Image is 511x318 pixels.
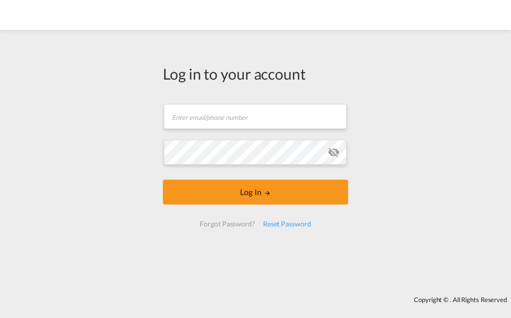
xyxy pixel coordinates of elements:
[259,215,315,233] div: Reset Password
[196,215,258,233] div: Forgot Password?
[328,146,340,158] md-icon: icon-eye-off
[163,63,348,84] div: Log in to your account
[164,104,347,129] input: Enter email/phone number
[163,180,348,205] button: LOGIN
